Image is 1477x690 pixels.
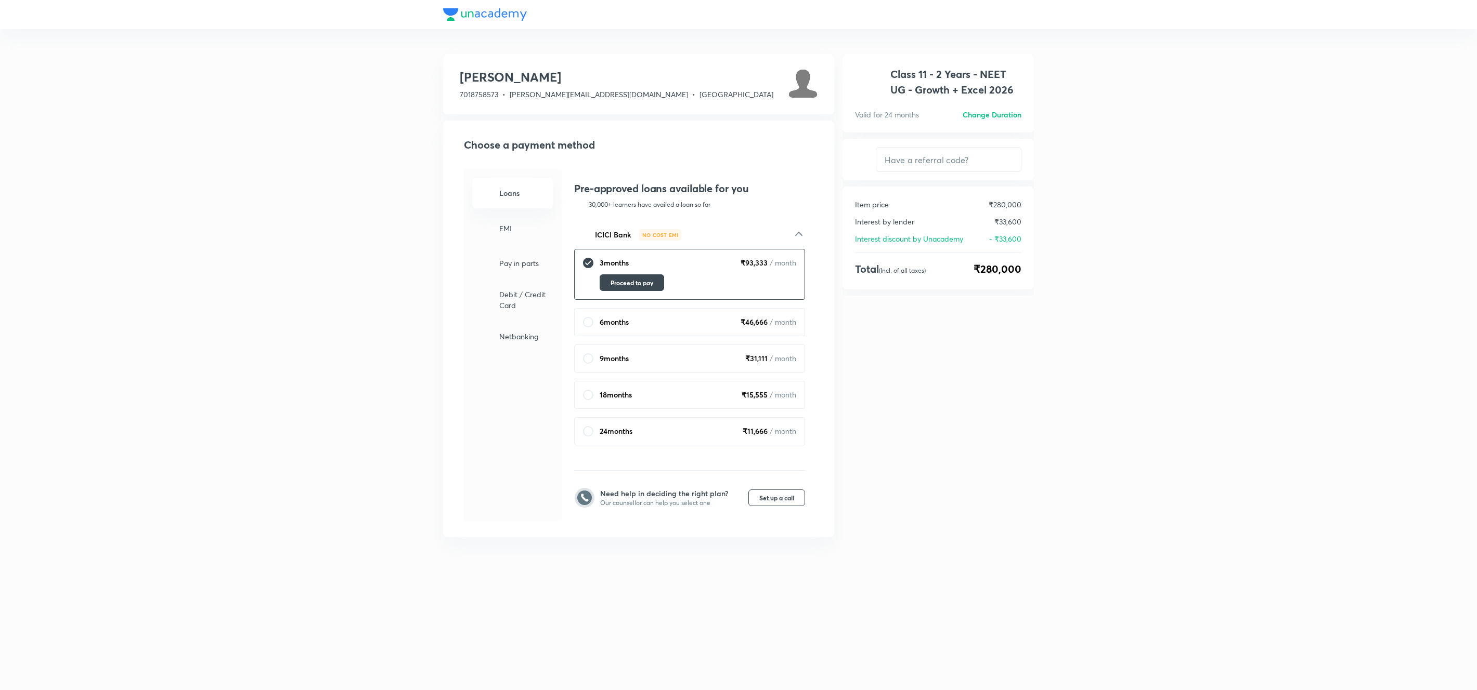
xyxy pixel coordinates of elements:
span: ₹ 46,666 [741,317,796,327]
p: EMI [499,223,547,234]
span: ₹280,000 [974,261,1021,277]
h1: Class 11 - 2 Years - NEET UG - Growth + Excel 2026 [890,67,1021,98]
img: Avatar [788,69,818,98]
p: Debit / Credit Card [499,289,547,311]
p: Interest by lender [855,216,914,227]
p: 9 months [600,353,629,364]
img: avatar [855,67,884,105]
p: - ₹33,600 [989,233,1021,244]
span: / month [770,390,796,400]
span: ICICI Bank [595,230,631,240]
p: Item price [855,199,889,210]
img: Bank Icon [574,229,587,241]
h6: Change Duration [963,109,1021,120]
p: Our counsellor can help you select one [600,499,728,507]
input: Have a referral code? [876,148,1021,172]
h4: Pre-approved loans available for you [574,182,805,200]
p: 18 months [600,390,632,400]
img: - [478,254,495,271]
img: Set up a call [574,487,595,508]
p: ₹33,600 [994,216,1021,227]
span: [PERSON_NAME][EMAIL_ADDRESS][DOMAIN_NAME] [510,89,688,99]
span: • [692,89,695,99]
span: ₹ 93,333 [741,258,796,291]
p: Interest discount by Unacademy [855,233,963,244]
p: ₹280,000 [989,199,1021,210]
h2: Choose a payment method [464,137,818,153]
p: 30,000+ learners have availed a loan so far [589,201,710,209]
span: [GEOGRAPHIC_DATA] [699,89,773,99]
span: / month [770,258,796,268]
span: Proceed to pay [611,278,653,287]
img: - [478,184,495,201]
button: Set up a call [748,489,805,506]
h6: Loans [499,188,547,198]
span: 7018758573 [460,89,498,99]
img: - [478,219,495,235]
p: Valid for 24 months [855,109,919,120]
p: (Incl. of all taxes) [879,267,926,274]
p: 24 months [600,426,632,436]
p: 6 months [600,317,629,327]
p: Need help in deciding the right plan? [600,489,728,499]
img: streak [574,200,585,210]
span: / month [770,426,796,436]
span: ₹ 31,111 [745,353,796,364]
span: • [502,89,506,99]
img: discount [855,153,867,166]
span: Set up a call [759,494,794,502]
span: ₹ 15,555 [742,390,796,400]
button: Proceed to pay [600,274,664,291]
p: Pay in parts [499,258,547,269]
h4: Total [855,261,926,277]
img: - [478,327,495,344]
p: 3 months [600,258,664,268]
p: Netbanking [499,331,547,342]
span: / month [770,353,796,363]
span: ₹ 11,666 [743,426,796,436]
img: - [478,290,495,307]
span: / month [770,317,796,327]
h3: [PERSON_NAME] [460,69,773,85]
div: NO COST EMI [639,229,681,241]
